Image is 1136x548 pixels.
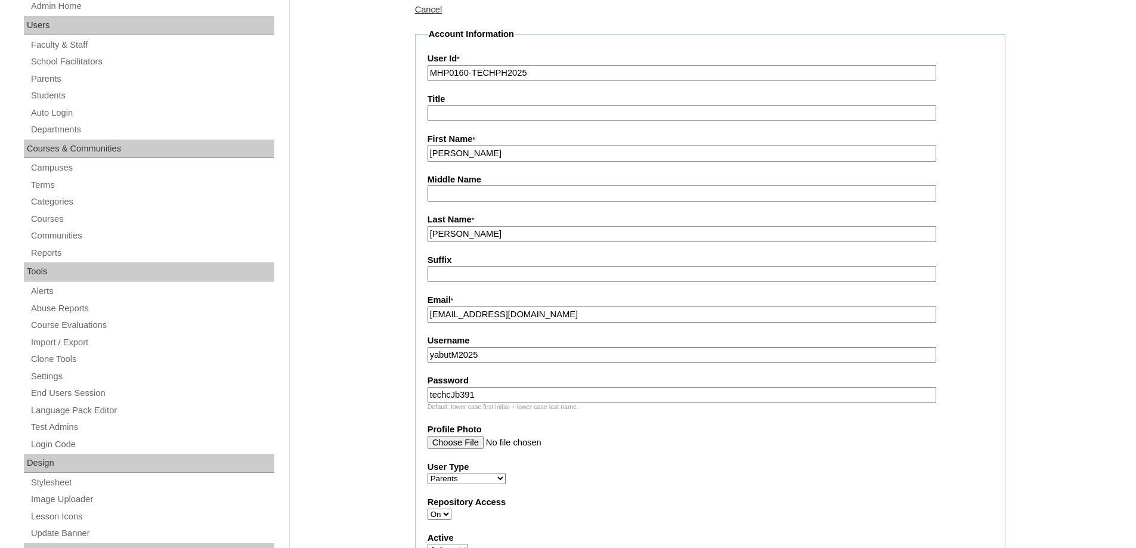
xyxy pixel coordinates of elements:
label: User Id [428,52,993,66]
a: Settings [30,369,274,384]
label: Profile Photo [428,423,993,436]
label: Active [428,532,993,544]
a: Image Uploader [30,492,274,507]
a: Reports [30,246,274,261]
label: User Type [428,461,993,473]
label: Repository Access [428,496,993,509]
div: Tools [24,262,274,281]
a: Language Pack Editor [30,403,274,418]
label: Email [428,294,993,307]
a: Alerts [30,284,274,299]
a: Categories [30,194,274,209]
a: Login Code [30,437,274,452]
div: Courses & Communities [24,140,274,159]
a: Campuses [30,160,274,175]
a: Clone Tools [30,352,274,367]
a: Terms [30,178,274,193]
a: Stylesheet [30,475,274,490]
div: Default: lower case first initial + lower case last name. [428,403,993,411]
div: Design [24,454,274,473]
a: Communities [30,228,274,243]
a: End Users Session [30,386,274,401]
a: Departments [30,122,274,137]
div: Users [24,16,274,35]
label: Middle Name [428,174,993,186]
a: Course Evaluations [30,318,274,333]
a: Parents [30,72,274,86]
legend: Account Information [428,28,515,41]
a: Lesson Icons [30,509,274,524]
a: Cancel [415,5,442,14]
a: Test Admins [30,420,274,435]
a: Courses [30,212,274,227]
a: School Facilitators [30,54,274,69]
label: Password [428,374,993,387]
label: Title [428,93,993,106]
label: Suffix [428,254,993,267]
a: Faculty & Staff [30,38,274,52]
label: First Name [428,133,993,146]
a: Import / Export [30,335,274,350]
a: Update Banner [30,526,274,541]
label: Username [428,335,993,347]
a: Students [30,88,274,103]
a: Auto Login [30,106,274,120]
a: Abuse Reports [30,301,274,316]
label: Last Name [428,213,993,227]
